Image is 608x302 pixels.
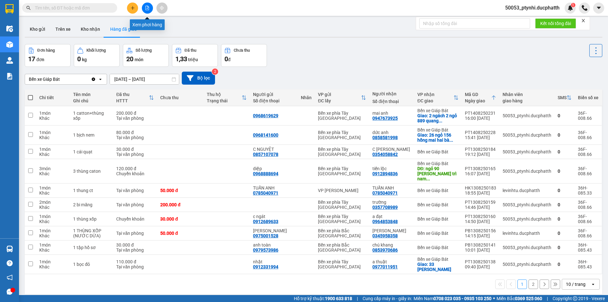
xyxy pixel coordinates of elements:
div: 1 catton+thùng xốp [73,111,110,121]
div: 1 tập hồ sơ [73,245,110,250]
div: Bến xe Giáp Bát [417,216,459,222]
div: 36F-008.66 [578,111,598,121]
div: trường [372,200,411,205]
div: Bến xe Giáp Bát [417,161,459,166]
div: 0964853848 [372,219,398,224]
div: 1 thung ct [73,188,110,193]
div: 0853970686 [372,247,398,253]
div: 0979573986 [253,247,278,253]
div: 0 [558,216,572,222]
div: 0968619629 [253,113,278,118]
div: c ngát [253,214,294,219]
div: 0 [558,231,572,236]
div: 0912689633 [253,219,278,224]
th: Toggle SortBy [315,89,369,106]
div: PT1308250165 [465,166,496,171]
button: plus [127,3,138,14]
button: aim [156,3,168,14]
div: 0 [558,113,572,118]
span: copyright [573,296,577,301]
div: 0 [558,169,572,174]
div: diệp [253,166,294,171]
input: Nhập số tổng đài [419,18,530,29]
svg: Clear value [91,77,96,82]
div: Chưa thu [234,48,250,53]
div: 50053_ptynhi.ducphatth [503,216,551,222]
div: 36F-008.66 [578,200,598,210]
span: Miền Bắc [497,295,542,302]
div: 1 món [39,185,67,190]
div: PT1408250228 [465,130,496,135]
img: warehouse-icon [6,246,13,252]
span: file-add [145,6,149,10]
div: 80.000 đ [116,130,154,135]
div: Giao: 33 nguyễn hoàng nam từ liêm [417,262,459,272]
div: Khối lượng [86,48,106,53]
div: Giao: 26 ngỏ 156 hồng mai hai bà trưng hà nội [417,132,459,143]
button: file-add [142,3,153,14]
span: 0 [225,55,228,63]
div: levinhtu.ducphatth [503,188,551,193]
img: logo-vxr [5,4,14,14]
div: Mã GD [465,92,491,97]
div: Bến xe phía Tây [GEOGRAPHIC_DATA] [318,147,366,157]
div: 0357708989 [372,205,398,210]
div: 36F-008.66 [578,130,598,140]
span: 50053_ptynhi.ducphatth [500,4,565,12]
div: ĐC giao [417,98,453,103]
div: Số điện thoại [372,99,411,104]
div: Bến xe Giáp Bát [417,245,459,250]
svg: open [591,282,596,287]
div: 50.000 đ [160,231,200,236]
img: warehouse-icon [6,41,13,48]
span: ... [449,138,453,143]
div: 36F-008.66 [578,147,598,157]
span: 1 [572,3,574,7]
div: levinhtu.ducphatth [503,231,551,236]
span: | [357,295,358,302]
div: Giao: 2 ngách 2 ngỏ 889 quang trung quân hà đông [417,113,459,123]
span: món [135,57,143,62]
span: Cung cấp máy in - giấy in: [363,295,412,302]
div: HK1308250183 [465,185,496,190]
div: Tại văn phòng [116,116,154,121]
div: Người gửi [253,92,294,97]
sup: 2 [212,68,218,75]
div: Khác [39,135,67,140]
div: 0 [558,132,572,138]
div: Đã thu [185,48,196,53]
div: 200.000 đ [116,111,154,116]
strong: 1900 633 818 [325,296,352,301]
div: SMS [558,95,567,100]
div: nhật [253,259,294,264]
div: 0785040971 [253,190,278,196]
div: Đã thu [116,92,149,97]
div: 1 thùng xốp [73,216,110,222]
div: 09:40 [DATE] [465,264,496,269]
div: 50053_ptynhi.ducphatth [503,262,551,267]
div: Khác [39,219,67,224]
div: Khác [39,233,67,238]
div: Chuyển khoản [116,171,154,176]
div: Bến xe Giáp Bát [417,202,459,207]
div: 50053_ptynhi.ducphatth [503,113,551,118]
svg: open [98,77,103,82]
div: 16:07 [DATE] [465,171,496,176]
div: 14:15 [DATE] [465,233,496,238]
div: 1 bịch nem [73,132,110,138]
div: Bến xe Giáp Bát [417,257,459,262]
div: PT1308250138 [465,259,496,264]
div: 3 món [39,166,67,171]
span: triệu [188,57,198,62]
div: Nhân viên [503,92,551,97]
div: 36H-085.33 [578,185,598,196]
div: 0977011951 [372,264,398,269]
div: Bến xe phía Tây [GEOGRAPHIC_DATA] [318,111,366,121]
input: Tìm tên, số ĐT hoặc mã đơn [35,4,110,11]
div: PT1308250184 [465,147,496,152]
div: Khác [39,264,67,269]
div: Khác [39,171,67,176]
img: warehouse-icon [6,57,13,64]
div: 50053_ptynhi.ducphatth [503,245,551,250]
div: Chuyển khoản [116,216,154,222]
